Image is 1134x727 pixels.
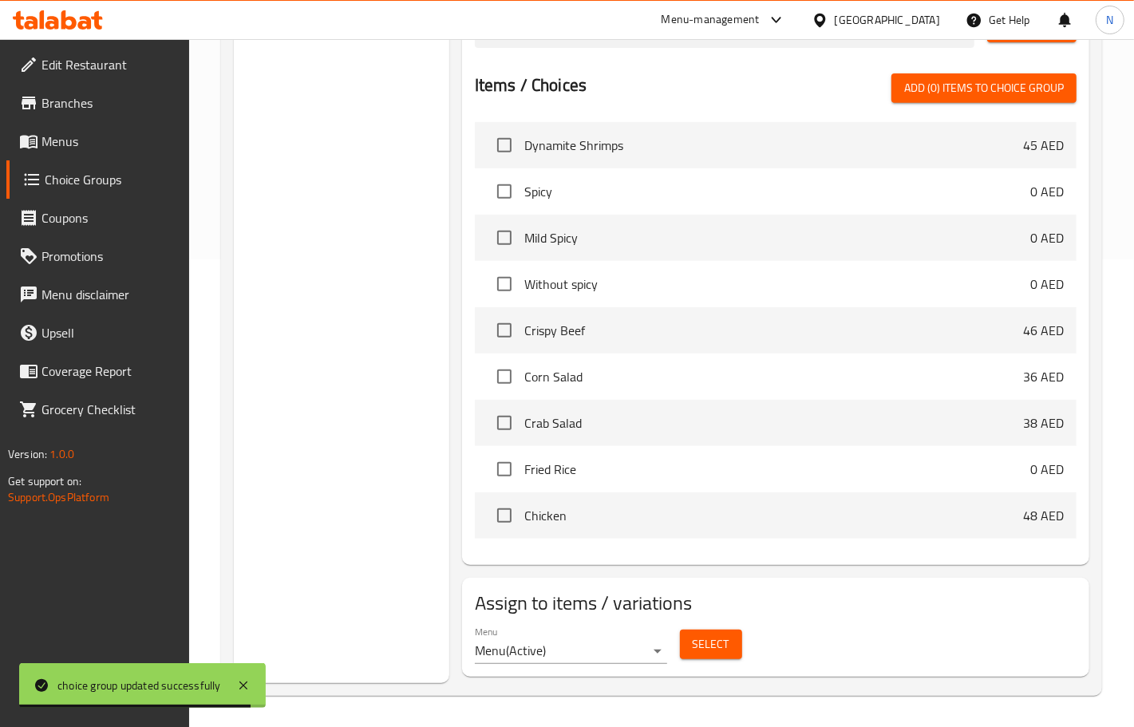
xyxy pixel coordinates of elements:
[1106,11,1113,29] span: N
[475,73,587,97] h2: Items / Choices
[41,208,176,227] span: Coupons
[6,275,189,314] a: Menu disclaimer
[41,285,176,304] span: Menu disclaimer
[8,471,81,492] span: Get support on:
[524,136,1023,155] span: Dynamite Shrimps
[488,128,521,162] span: Select choice
[488,452,521,486] span: Select choice
[6,237,189,275] a: Promotions
[891,73,1077,103] button: Add (0) items to choice group
[475,626,498,636] label: Menu
[45,170,176,189] span: Choice Groups
[524,506,1023,525] span: Chicken
[488,360,521,393] span: Select choice
[904,78,1064,98] span: Add (0) items to choice group
[524,228,1030,247] span: Mild Spicy
[475,591,1077,616] h2: Assign to items / variations
[524,321,1023,340] span: Crispy Beef
[8,444,47,464] span: Version:
[488,267,521,301] span: Select choice
[1030,182,1064,201] p: 0 AED
[6,352,189,390] a: Coverage Report
[524,275,1030,294] span: Without spicy
[41,132,176,151] span: Menus
[41,247,176,266] span: Promotions
[1030,275,1064,294] p: 0 AED
[488,175,521,208] span: Select choice
[662,10,760,30] div: Menu-management
[6,390,189,429] a: Grocery Checklist
[524,367,1023,386] span: Corn Salad
[41,400,176,419] span: Grocery Checklist
[693,634,729,654] span: Select
[488,314,521,347] span: Select choice
[8,487,109,508] a: Support.OpsPlatform
[57,677,221,694] div: choice group updated successfully
[6,199,189,237] a: Coupons
[1023,321,1064,340] p: 46 AED
[41,362,176,381] span: Coverage Report
[488,499,521,532] span: Select choice
[6,122,189,160] a: Menus
[488,406,521,440] span: Select choice
[1023,413,1064,433] p: 38 AED
[6,160,189,199] a: Choice Groups
[524,182,1030,201] span: Spicy
[680,630,742,659] button: Select
[488,545,521,579] span: Select choice
[475,638,667,664] div: Menu(Active)
[1023,136,1064,155] p: 45 AED
[488,221,521,255] span: Select choice
[41,323,176,342] span: Upsell
[6,314,189,352] a: Upsell
[41,93,176,113] span: Branches
[1030,460,1064,479] p: 0 AED
[1023,506,1064,525] p: 48 AED
[1023,367,1064,386] p: 36 AED
[524,460,1030,479] span: Fried Rice
[524,413,1023,433] span: Crab Salad
[49,444,74,464] span: 1.0.0
[1030,228,1064,247] p: 0 AED
[6,45,189,84] a: Edit Restaurant
[835,11,940,29] div: [GEOGRAPHIC_DATA]
[41,55,176,74] span: Edit Restaurant
[6,84,189,122] a: Branches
